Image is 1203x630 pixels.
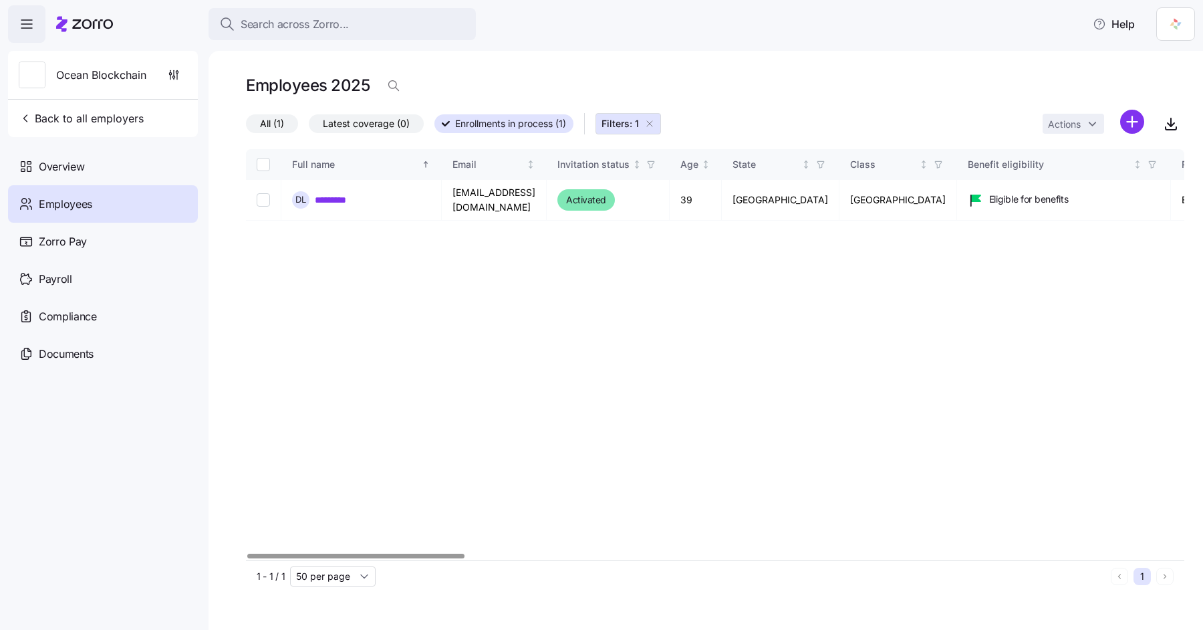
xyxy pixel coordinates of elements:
[39,159,84,175] span: Overview
[1133,160,1142,169] div: Not sorted
[547,149,670,180] th: Invitation statusNot sorted
[801,160,811,169] div: Not sorted
[1048,120,1081,129] span: Actions
[257,570,285,583] span: 1 - 1 / 1
[1093,16,1135,32] span: Help
[1165,13,1186,35] img: 5711ede7-1a95-4d76-b346-8039fc8124a1-1741415864132.png
[595,113,661,134] button: Filters: 1
[8,335,198,373] a: Documents
[722,149,839,180] th: StateNot sorted
[39,271,72,288] span: Payroll
[39,233,87,250] span: Zorro Pay
[19,62,45,89] img: Employer logo
[455,115,566,132] span: Enrollments in process (1)
[1111,568,1128,585] button: Previous page
[722,180,839,221] td: [GEOGRAPHIC_DATA]
[919,160,928,169] div: Not sorted
[260,115,284,132] span: All (1)
[1182,157,1201,172] div: Role
[19,110,144,126] span: Back to all employers
[323,115,410,132] span: Latest coverage (0)
[39,346,94,362] span: Documents
[442,149,547,180] th: EmailNot sorted
[8,185,198,223] a: Employees
[39,308,97,325] span: Compliance
[557,157,630,172] div: Invitation status
[257,158,270,171] input: Select all records
[701,160,710,169] div: Not sorted
[8,298,198,335] a: Compliance
[632,160,642,169] div: Not sorted
[601,117,639,130] span: Filters: 1
[281,149,442,180] th: Full nameSorted ascending
[839,149,957,180] th: ClassNot sorted
[241,16,349,33] span: Search across Zorro...
[39,196,92,213] span: Employees
[56,67,146,84] span: Ocean Blockchain
[257,193,270,207] input: Select record 1
[1043,114,1104,134] button: Actions
[8,223,198,260] a: Zorro Pay
[957,149,1171,180] th: Benefit eligibilityNot sorted
[295,195,306,204] span: D L
[1082,11,1146,37] button: Help
[566,192,606,208] span: Activated
[292,157,419,172] div: Full name
[670,149,722,180] th: AgeNot sorted
[13,105,149,132] button: Back to all employers
[209,8,476,40] button: Search across Zorro...
[8,148,198,185] a: Overview
[680,157,698,172] div: Age
[526,160,535,169] div: Not sorted
[670,180,722,221] td: 39
[989,193,1069,206] span: Eligible for benefits
[732,157,799,172] div: State
[1120,110,1144,134] svg: add icon
[850,157,917,172] div: Class
[1133,568,1151,585] button: 1
[1156,568,1174,585] button: Next page
[442,180,547,221] td: [EMAIL_ADDRESS][DOMAIN_NAME]
[968,157,1131,172] div: Benefit eligibility
[8,260,198,298] a: Payroll
[246,75,370,96] h1: Employees 2025
[452,157,524,172] div: Email
[839,180,957,221] td: [GEOGRAPHIC_DATA]
[421,160,430,169] div: Sorted ascending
